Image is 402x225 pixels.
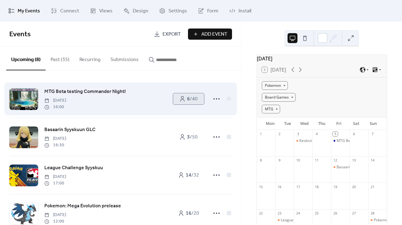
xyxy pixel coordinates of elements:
div: League Challenge Syyskuu [275,218,294,223]
span: / 50 [187,134,198,141]
a: League Challenge Syyskuu [44,164,103,172]
div: 16 [277,184,282,189]
div: 10 [296,158,300,163]
div: Wed [296,117,313,130]
div: 24 [296,211,300,216]
div: 18 [314,184,319,189]
a: 6/40 [173,93,204,104]
div: 19 [333,184,337,189]
a: Install [225,2,256,19]
b: 3 [187,132,190,142]
button: Past (35) [46,47,74,70]
div: 28 [370,211,375,216]
a: 16/20 [173,208,204,219]
div: 1 [259,132,263,136]
div: Keskiviikko Komentaja Kekkerit [294,138,312,143]
div: Sat [347,117,364,130]
div: 2 [277,132,282,136]
span: Events [9,28,31,41]
span: Views [99,7,113,15]
span: Form [207,7,218,15]
div: 17 [296,184,300,189]
div: 6 [351,132,356,136]
a: Basaarin Syyskuun GLC [44,126,96,134]
div: 25 [314,211,319,216]
a: MTG Beta testing Commander Night! [44,88,126,96]
button: Add Event [188,29,232,40]
div: MTG Beta testing Commander Night! [331,138,350,143]
div: 12 [333,158,337,163]
b: 16 [186,209,191,218]
button: Recurring [74,47,105,70]
b: 6 [187,94,190,104]
span: Add Event [201,31,227,38]
a: Connect [46,2,84,19]
div: 22 [259,211,263,216]
div: 11 [314,158,319,163]
div: Fri [330,117,347,130]
span: 12:00 [44,218,66,225]
span: My Events [18,7,40,15]
div: 7 [370,132,375,136]
span: Connect [60,7,79,15]
div: 23 [277,211,282,216]
a: Export [149,29,185,40]
button: Submissions [105,47,144,70]
div: 3 [296,132,300,136]
span: / 20 [186,210,199,217]
div: 15 [259,184,263,189]
span: Settings [168,7,187,15]
div: 9 [277,158,282,163]
div: 26 [333,211,337,216]
div: 21 [370,184,375,189]
a: Settings [154,2,192,19]
span: [DATE] [44,97,66,104]
div: MTG Beta testing Commander Night! [337,138,400,143]
button: Upcoming (8) [6,47,46,70]
span: Install [239,7,251,15]
span: / 32 [186,172,199,179]
div: [DATE] [257,55,387,62]
span: Design [133,7,148,15]
div: League Challenge Syyskuu [281,218,327,223]
div: Keskiviikko Komentaja Kekkerit [299,138,352,143]
span: 16:30 [44,142,66,148]
b: 14 [186,170,191,180]
div: Mon [262,117,279,130]
a: Views [85,2,117,19]
span: [DATE] [44,174,66,180]
div: 13 [351,158,356,163]
a: Form [193,2,223,19]
div: 27 [351,211,356,216]
a: Design [119,2,153,19]
div: 4 [314,132,319,136]
div: Tue [279,117,296,130]
div: 20 [351,184,356,189]
span: 17:00 [44,180,66,187]
span: Export [163,31,181,38]
div: Pokemon: Mega Evolution prelease [368,218,387,223]
div: Sun [365,117,382,130]
span: Pokemon: Mega Evolution prelease [44,202,121,210]
span: [DATE] [44,212,66,218]
span: [DATE] [44,135,66,142]
div: 14 [370,158,375,163]
div: Basaarin Syyskuun GLC [331,165,350,170]
span: / 40 [187,95,198,103]
div: 5 [333,132,337,136]
a: My Events [4,2,45,19]
div: 8 [259,158,263,163]
a: 3/50 [173,131,204,143]
div: Thu [313,117,330,130]
span: 16:00 [44,104,66,110]
a: Pokemon: Mega Evolution prelease [44,202,121,210]
a: 14/32 [173,170,204,181]
div: Basaarin Syyskuun GLC [337,165,377,170]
